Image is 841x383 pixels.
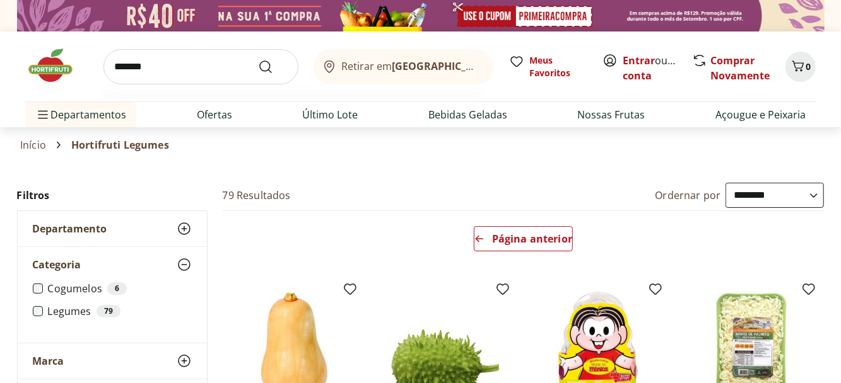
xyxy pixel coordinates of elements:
[710,54,770,83] a: Comprar Novamente
[623,53,679,83] span: ou
[20,139,46,151] a: Início
[107,282,127,295] div: 6
[577,107,645,122] a: Nossas Frutas
[103,49,298,84] input: search
[18,343,207,379] button: Marca
[18,247,207,282] button: Categoria
[656,188,721,202] label: Ordernar por
[529,54,587,79] span: Meus Favoritos
[392,59,605,73] b: [GEOGRAPHIC_DATA]/[GEOGRAPHIC_DATA]
[509,54,587,79] a: Meus Favoritos
[18,211,207,246] button: Departamento
[342,60,481,72] span: Retirar em
[623,54,655,67] a: Entrar
[302,107,358,122] a: Último Lote
[33,222,107,235] span: Departamento
[33,355,64,367] span: Marca
[71,139,169,151] span: Hortifruti Legumes
[33,258,81,271] span: Categoria
[314,49,494,84] button: Retirar em[GEOGRAPHIC_DATA]/[GEOGRAPHIC_DATA]
[35,100,126,130] span: Departamentos
[785,52,816,82] button: Carrinho
[35,100,50,130] button: Menu
[715,107,806,122] a: Açougue e Peixaria
[48,282,192,295] label: Cogumelos
[25,47,88,84] img: Hortifruti
[623,54,692,83] a: Criar conta
[806,60,811,72] span: 0
[17,183,208,208] h2: Filtros
[258,59,288,74] button: Submit Search
[223,188,291,202] h2: 79 Resultados
[428,107,507,122] a: Bebidas Geladas
[48,305,192,317] label: Legumes
[97,305,121,317] div: 79
[474,234,485,244] svg: Arrow Left icon
[18,282,207,343] div: Categoria
[197,107,232,122] a: Ofertas
[492,234,572,244] span: Página anterior
[474,226,573,256] a: Página anterior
